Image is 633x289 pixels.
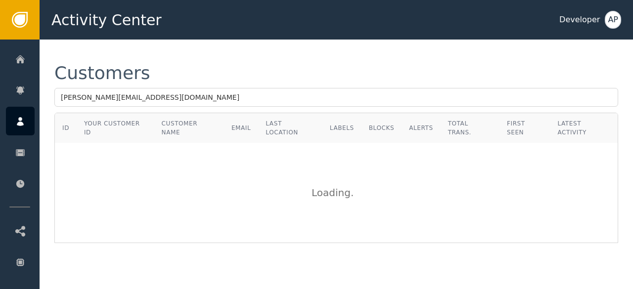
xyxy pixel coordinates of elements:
[231,124,251,132] div: Email
[162,119,217,137] div: Customer Name
[409,124,433,132] div: Alerts
[557,119,610,137] div: Latest Activity
[369,124,394,132] div: Blocks
[448,119,492,137] div: Total Trans.
[84,119,147,137] div: Your Customer ID
[559,14,600,26] div: Developer
[312,185,361,200] div: Loading .
[330,124,354,132] div: Labels
[266,119,315,137] div: Last Location
[54,88,618,107] input: Search by name, email, or ID
[51,9,162,31] span: Activity Center
[605,11,621,29] button: AP
[507,119,543,137] div: First Seen
[62,124,69,132] div: ID
[54,64,150,82] div: Customers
